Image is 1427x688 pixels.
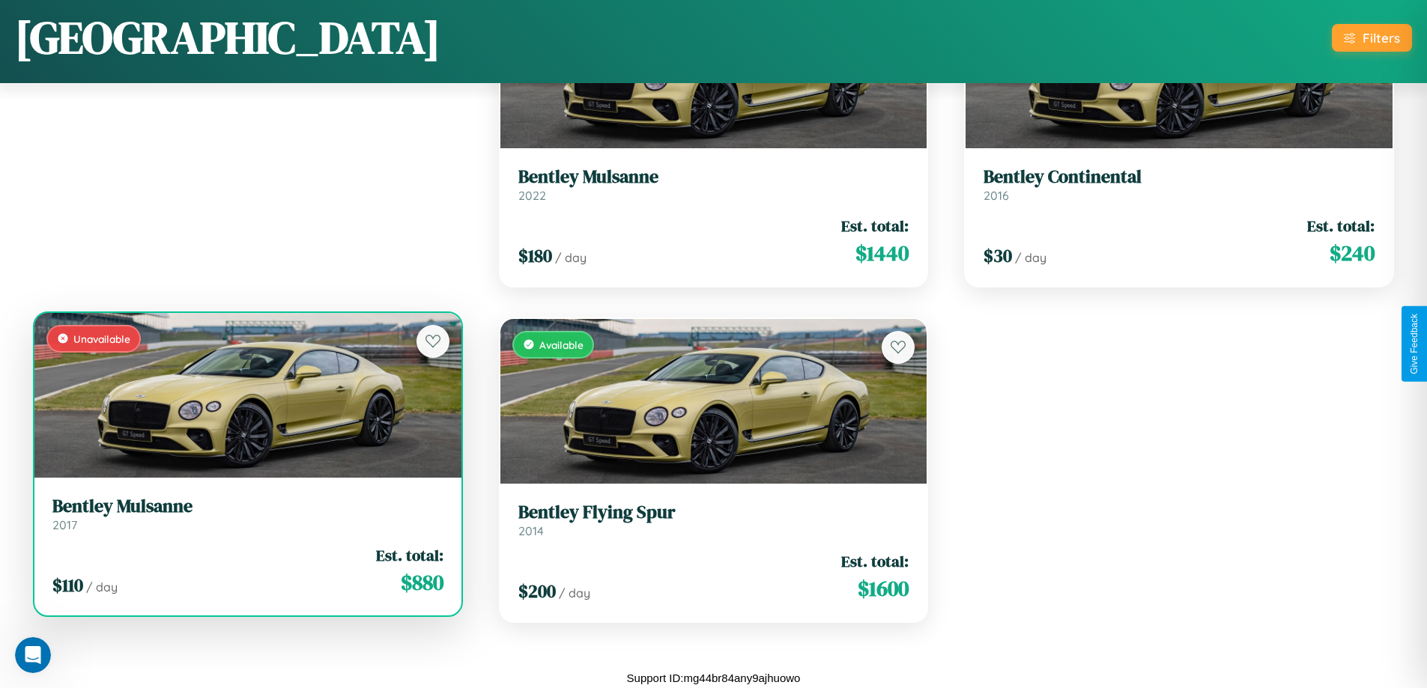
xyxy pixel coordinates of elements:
span: 2016 [984,188,1009,203]
span: $ 110 [52,573,83,597]
a: Bentley Mulsanne2017 [52,496,443,532]
iframe: Intercom live chat [15,637,51,673]
span: $ 30 [984,243,1012,268]
span: Est. total: [376,544,443,566]
span: $ 240 [1330,238,1375,268]
span: $ 180 [518,243,552,268]
span: Est. total: [1307,215,1375,237]
span: 2017 [52,517,77,532]
p: Support ID: mg44br84any9ajhuowo [627,668,801,688]
h3: Bentley Flying Spur [518,502,909,523]
span: Est. total: [841,215,909,237]
div: Give Feedback [1409,314,1420,374]
span: $ 880 [401,567,443,597]
a: Bentley Mulsanne2022 [518,166,909,203]
span: Est. total: [841,550,909,572]
div: Filters [1363,30,1400,46]
button: Filters [1332,24,1412,52]
h3: Bentley Mulsanne [518,166,909,188]
span: 2022 [518,188,546,203]
span: / day [559,585,590,600]
span: 2014 [518,523,544,538]
span: Available [539,338,584,351]
a: Bentley Continental2016 [984,166,1375,203]
h3: Bentley Continental [984,166,1375,188]
span: $ 1440 [855,238,909,268]
h3: Bentley Mulsanne [52,496,443,517]
span: / day [1015,250,1046,265]
span: / day [555,250,587,265]
span: / day [86,579,118,594]
span: Unavailable [73,332,130,345]
a: Bentley Flying Spur2014 [518,502,909,538]
span: $ 200 [518,579,556,603]
span: $ 1600 [858,573,909,603]
h1: [GEOGRAPHIC_DATA] [15,7,440,68]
